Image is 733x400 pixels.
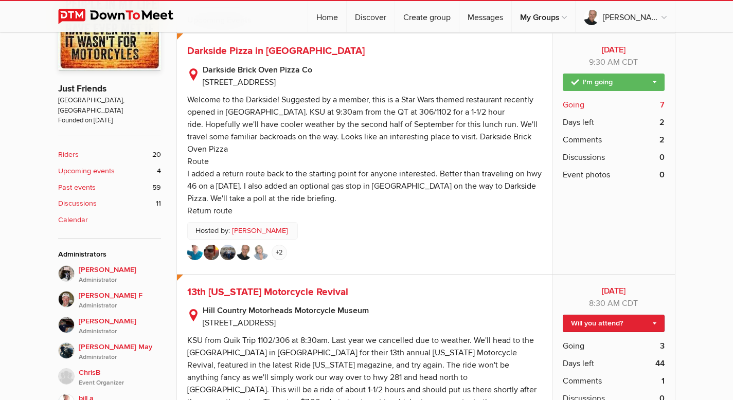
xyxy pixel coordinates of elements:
[58,149,161,160] a: Riders 20
[79,353,161,362] i: Administrator
[58,368,75,385] img: ChrisB
[58,336,161,362] a: [PERSON_NAME] MayAdministrator
[187,286,348,298] a: 13th [US_STATE] Motorcycle Revival
[563,375,602,387] span: Comments
[187,245,203,260] img: bill a
[58,342,75,359] img: Barb May
[79,327,161,336] i: Administrator
[589,57,620,67] span: 9:30 AM
[58,182,161,193] a: Past events 59
[58,362,161,388] a: ChrisBEvent Organizer
[58,291,75,307] img: Butch F
[58,285,161,311] a: [PERSON_NAME] FAdministrator
[220,245,236,260] img: Kenneth Manuel
[58,96,161,116] span: [GEOGRAPHIC_DATA], [GEOGRAPHIC_DATA]
[563,357,594,370] span: Days left
[512,1,575,32] a: My Groups
[58,182,96,193] b: Past events
[459,1,511,32] a: Messages
[395,1,459,32] a: Create group
[58,214,88,226] b: Calendar
[58,317,75,333] img: Scott May
[660,99,665,111] b: 7
[589,298,620,308] span: 8:30 AM
[79,378,161,388] i: Event Organizer
[58,83,106,94] a: Just Friends
[58,265,161,285] a: [PERSON_NAME]Administrator
[203,318,276,328] span: [STREET_ADDRESS]
[79,276,161,285] i: Administrator
[79,290,161,311] span: [PERSON_NAME] F
[187,95,542,216] div: Welcome to the Darkside! Suggested by a member, this is a Star Wars themed restaurant recently op...
[563,134,602,146] span: Comments
[563,74,664,91] a: I'm going
[58,214,161,226] a: Calendar
[203,304,542,317] b: Hill Country Motorheads Motorcycle Museum
[203,77,276,87] span: [STREET_ADDRESS]
[237,245,252,260] img: John Rhodes
[58,9,189,24] img: DownToMeet
[347,1,395,32] a: Discover
[655,357,665,370] b: 44
[203,64,542,76] b: Darkside Brick Oven Pizza Co
[576,1,675,32] a: [PERSON_NAME]
[152,149,161,160] span: 20
[79,264,161,285] span: [PERSON_NAME]
[659,151,665,163] b: 0
[187,45,365,57] a: Darkside Pizza in [GEOGRAPHIC_DATA]
[232,225,288,237] a: [PERSON_NAME]
[79,367,161,388] span: ChrisB
[204,245,219,260] img: Cindy Barlow
[622,57,638,67] span: America/Chicago
[563,116,594,129] span: Days left
[58,198,97,209] b: Discussions
[563,285,664,297] b: [DATE]
[563,315,664,332] a: Will you attend?
[156,198,161,209] span: 11
[253,245,269,260] img: RobynM
[563,151,605,163] span: Discussions
[58,166,115,177] b: Upcoming events
[58,116,161,125] span: Founded on [DATE]
[187,222,298,240] p: Hosted by:
[563,169,610,181] span: Event photos
[662,375,665,387] b: 1
[563,44,664,56] b: [DATE]
[659,169,665,181] b: 0
[58,311,161,336] a: [PERSON_NAME]Administrator
[79,301,161,311] i: Administrator
[58,198,161,209] a: Discussions 11
[58,166,161,177] a: Upcoming events 4
[58,149,79,160] b: Riders
[563,99,584,111] span: Going
[660,340,665,352] b: 3
[79,316,161,336] span: [PERSON_NAME]
[622,298,638,308] span: America/Chicago
[58,249,161,260] div: Administrators
[659,134,665,146] b: 2
[79,341,161,362] span: [PERSON_NAME] May
[563,340,584,352] span: Going
[308,1,346,32] a: Home
[659,116,665,129] b: 2
[152,182,161,193] span: 59
[58,265,75,282] img: John P
[157,166,161,177] span: 4
[272,245,287,260] a: +2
